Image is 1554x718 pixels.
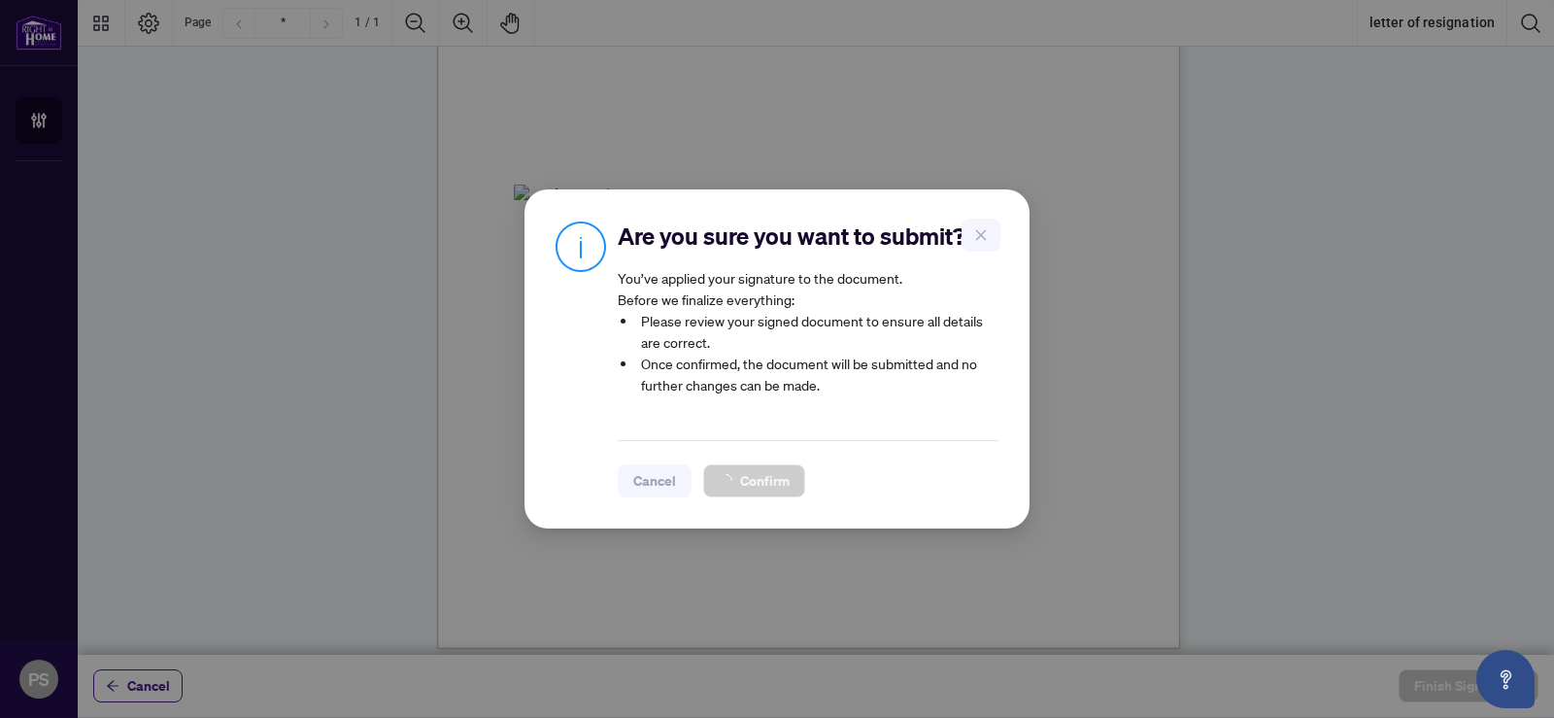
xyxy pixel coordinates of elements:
li: Please review your signed document to ensure all details are correct. [637,310,998,353]
article: You’ve applied your signature to the document. Before we finalize everything: [618,267,998,409]
button: Confirm [703,464,805,497]
img: Info Icon [556,221,606,272]
button: Cancel [618,464,692,497]
li: Once confirmed, the document will be submitted and no further changes can be made. [637,353,998,395]
h2: Are you sure you want to submit? [618,221,998,252]
button: Open asap [1476,650,1535,708]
